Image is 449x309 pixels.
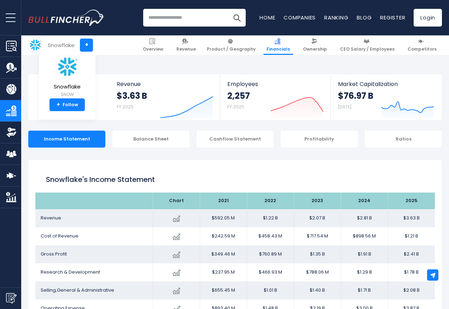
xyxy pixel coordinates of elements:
span: Revenue [176,46,196,52]
a: Ownership [300,35,330,55]
a: Revenue $3.63 B FY 2025 [110,74,220,120]
td: $1.21 B [388,227,435,245]
a: Register [380,14,405,21]
div: Snowflake [48,41,75,49]
div: Income Statement [28,131,105,148]
div: Profitability [281,131,358,148]
a: Ranking [324,14,348,21]
a: Snowflake SNOW [53,55,81,99]
a: + [80,39,93,52]
a: +Follow [49,98,85,111]
a: Financials [263,35,293,55]
div: Cashflow Statement [197,131,274,148]
a: Home [260,14,275,21]
span: Cost of Revenue [41,233,78,239]
td: $1.35 B [294,245,341,263]
td: $1.22 B [247,209,294,227]
td: $242.59 M [200,227,247,245]
td: $1.29 B [341,263,388,281]
img: SNOW logo [29,38,42,52]
img: Ownership [6,127,17,138]
a: Go to homepage [28,10,104,26]
a: Revenue [173,35,199,55]
th: Chart [153,193,200,209]
td: $592.05 M [200,209,247,227]
span: Research & Development [41,269,100,275]
strong: $76.97 B [338,90,373,101]
th: 2024 [341,193,388,209]
a: Competitors [404,35,440,55]
td: $2.07 B [294,209,341,227]
small: FY 2025 [117,104,134,110]
td: $788.06 M [294,263,341,281]
div: Balance Sheet [112,131,189,148]
img: Bullfincher logo [28,10,105,26]
span: Employees [227,81,323,87]
span: Gross Profit [41,251,67,257]
a: Product / Geography [204,35,259,55]
span: Product / Geography [207,46,256,52]
span: CEO Salary / Employees [340,46,395,52]
td: $3.63 B [388,209,435,227]
td: $2.81 B [341,209,388,227]
a: Overview [140,35,167,55]
button: Search [228,9,246,27]
small: [DATE] [338,104,351,110]
td: $349.46 M [200,245,247,263]
td: $466.93 M [247,263,294,281]
img: SNOW logo [55,55,80,79]
strong: 2,257 [227,90,250,101]
td: $237.95 M [200,263,247,281]
td: $1.78 B [388,263,435,281]
small: FY 2025 [227,104,244,110]
div: Ratios [365,131,442,148]
a: Employees 2,257 FY 2025 [220,74,330,120]
th: 2023 [294,193,341,209]
td: $458.43 M [247,227,294,245]
strong: + [57,102,60,108]
a: Login [414,9,442,27]
td: $2.41 B [388,245,435,263]
span: Selling,General & Administrative [41,287,114,293]
span: Revenue [41,214,61,221]
td: $2.08 B [388,281,435,299]
td: $655.45 M [200,281,247,299]
td: $1.01 B [247,281,294,299]
strong: $3.63 B [117,90,147,101]
th: 2021 [200,193,247,209]
a: Companies [284,14,316,21]
th: 2022 [247,193,294,209]
td: $898.56 M [341,227,388,245]
h1: Snowflake's Income Statement [46,174,424,185]
a: Blog [357,14,372,21]
a: Market Capitalization $76.97 B [DATE] [331,74,441,120]
span: Market Capitalization [338,81,434,87]
span: Ownership [303,46,327,52]
th: 2025 [388,193,435,209]
td: $1.91 B [341,245,388,263]
span: Financials [267,46,290,52]
span: Snowflake [54,84,81,90]
span: Revenue [117,81,213,87]
span: Overview [143,46,163,52]
span: Competitors [408,46,437,52]
td: $717.54 M [294,227,341,245]
td: $1.40 B [294,281,341,299]
td: $760.89 M [247,245,294,263]
small: SNOW [54,91,81,98]
a: CEO Salary / Employees [337,35,398,55]
td: $1.71 B [341,281,388,299]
